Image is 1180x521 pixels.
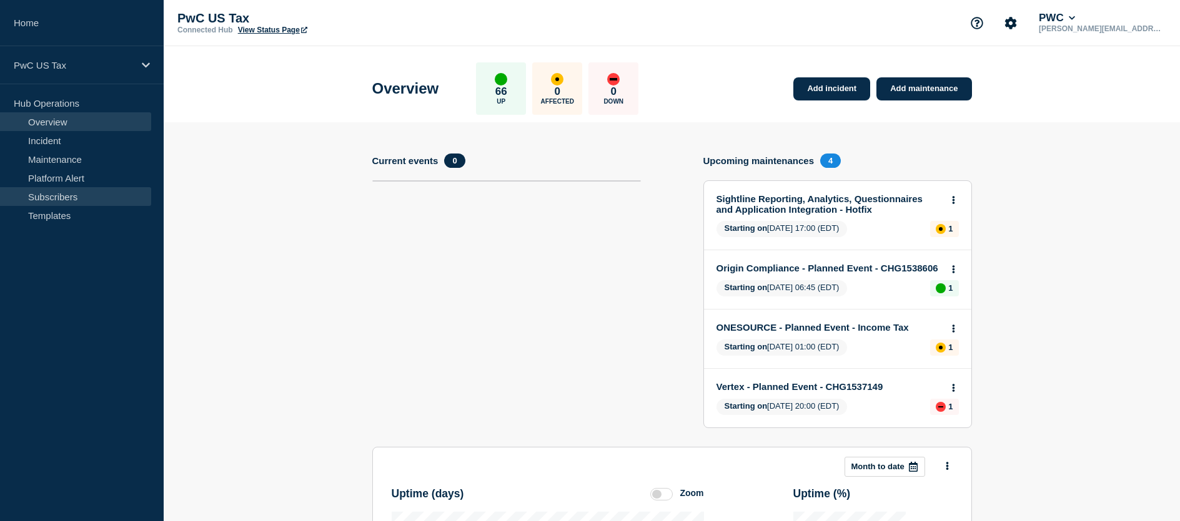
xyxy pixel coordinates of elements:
[495,85,507,98] p: 66
[1036,24,1166,33] p: [PERSON_NAME][EMAIL_ADDRESS][PERSON_NAME][DOMAIN_NAME]
[793,487,851,500] h3: Uptime ( % )
[703,155,815,166] h4: Upcoming maintenances
[716,339,848,356] span: [DATE] 01:00 (EDT)
[725,401,768,411] span: Starting on
[845,457,925,477] button: Month to date
[948,224,953,233] p: 1
[964,10,990,36] button: Support
[495,73,507,85] div: up
[372,155,439,166] h4: Current events
[392,487,464,500] h3: Uptime ( days )
[948,283,953,293] p: 1
[444,153,465,168] span: 0
[936,402,946,412] div: down
[716,263,942,273] a: Origin Compliance - Planned Event - CHG1538606
[936,224,946,234] div: affected
[607,73,620,85] div: down
[725,342,768,351] span: Starting on
[177,26,233,34] p: Connected Hub
[725,223,768,233] span: Starting on
[820,153,841,168] span: 4
[876,77,971,100] a: Add maintenance
[497,98,505,105] p: Up
[372,80,439,97] h1: Overview
[725,283,768,292] span: Starting on
[793,77,870,100] a: Add incident
[936,343,946,353] div: affected
[716,221,848,237] span: [DATE] 17:00 (EDT)
[851,462,905,471] p: Month to date
[551,73,563,85] div: affected
[998,10,1024,36] button: Account settings
[716,399,848,415] span: [DATE] 20:00 (EDT)
[177,11,427,26] p: PwC US Tax
[541,98,574,105] p: Affected
[680,488,703,498] div: Zoom
[948,343,953,352] p: 1
[603,98,623,105] p: Down
[716,381,942,392] a: Vertex - Planned Event - CHG1537149
[716,322,942,333] a: ONESOURCE - Planned Event - Income Tax
[14,60,134,71] p: PwC US Tax
[238,26,307,34] a: View Status Page
[936,283,946,293] div: up
[716,280,848,296] span: [DATE] 06:45 (EDT)
[948,402,953,411] p: 1
[1036,12,1078,24] button: PWC
[716,193,942,215] a: Sightline Reporting, Analytics, Questionnaires and Application Integration - Hotfix
[555,85,560,98] p: 0
[611,85,617,98] p: 0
